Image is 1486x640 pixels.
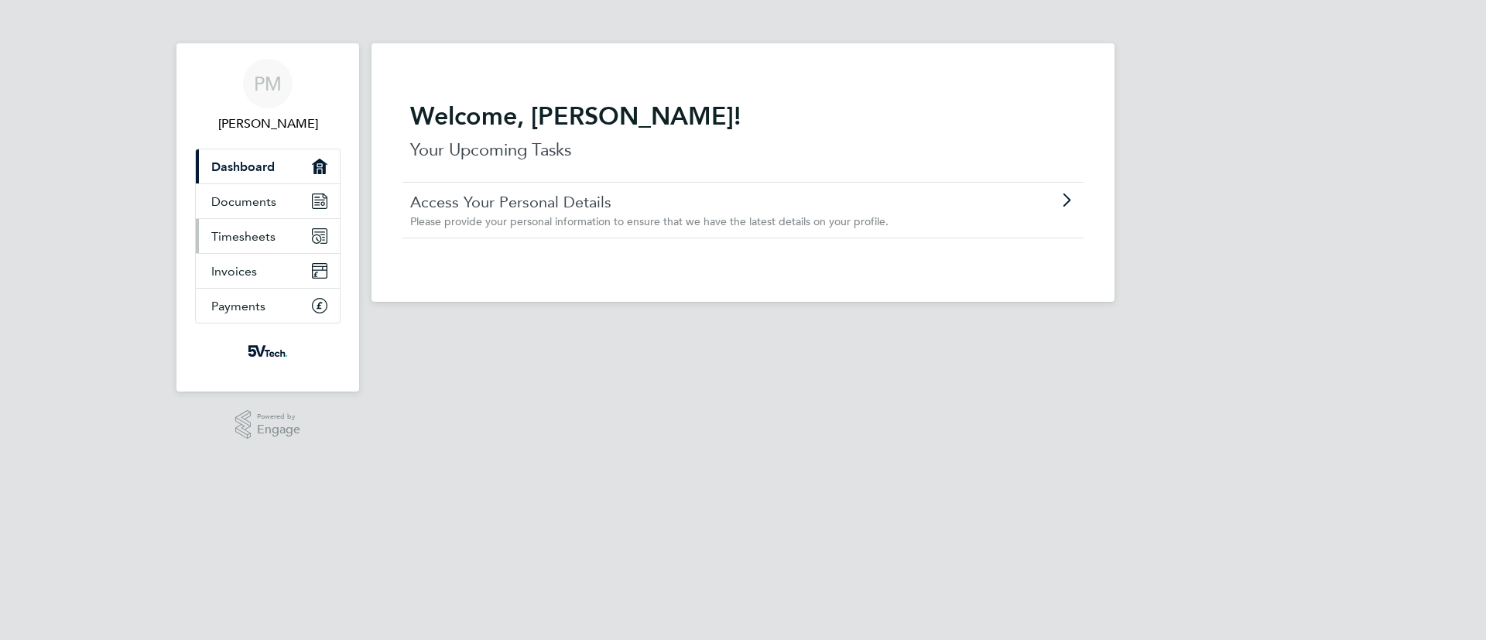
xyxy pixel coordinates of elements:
[254,74,282,94] span: PM
[176,43,359,392] nav: Main navigation
[211,229,276,244] span: Timesheets
[211,299,265,313] span: Payments
[196,219,340,253] a: Timesheets
[211,159,275,174] span: Dashboard
[211,264,257,279] span: Invoices
[196,184,340,218] a: Documents
[410,192,988,212] a: Access Your Personal Details
[195,339,341,364] a: Go to home page
[410,138,1076,163] p: Your Upcoming Tasks
[195,115,341,133] span: Paul Mallard
[196,149,340,183] a: Dashboard
[196,289,340,323] a: Payments
[410,214,889,228] span: Please provide your personal information to ensure that we have the latest details on your profile.
[196,254,340,288] a: Invoices
[235,410,301,440] a: Powered byEngage
[211,194,276,209] span: Documents
[410,101,1076,132] h2: Welcome, [PERSON_NAME]!
[257,410,300,423] span: Powered by
[257,423,300,436] span: Engage
[195,59,341,133] a: PM[PERSON_NAME]
[245,339,291,364] img: weare5values-logo-retina.png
